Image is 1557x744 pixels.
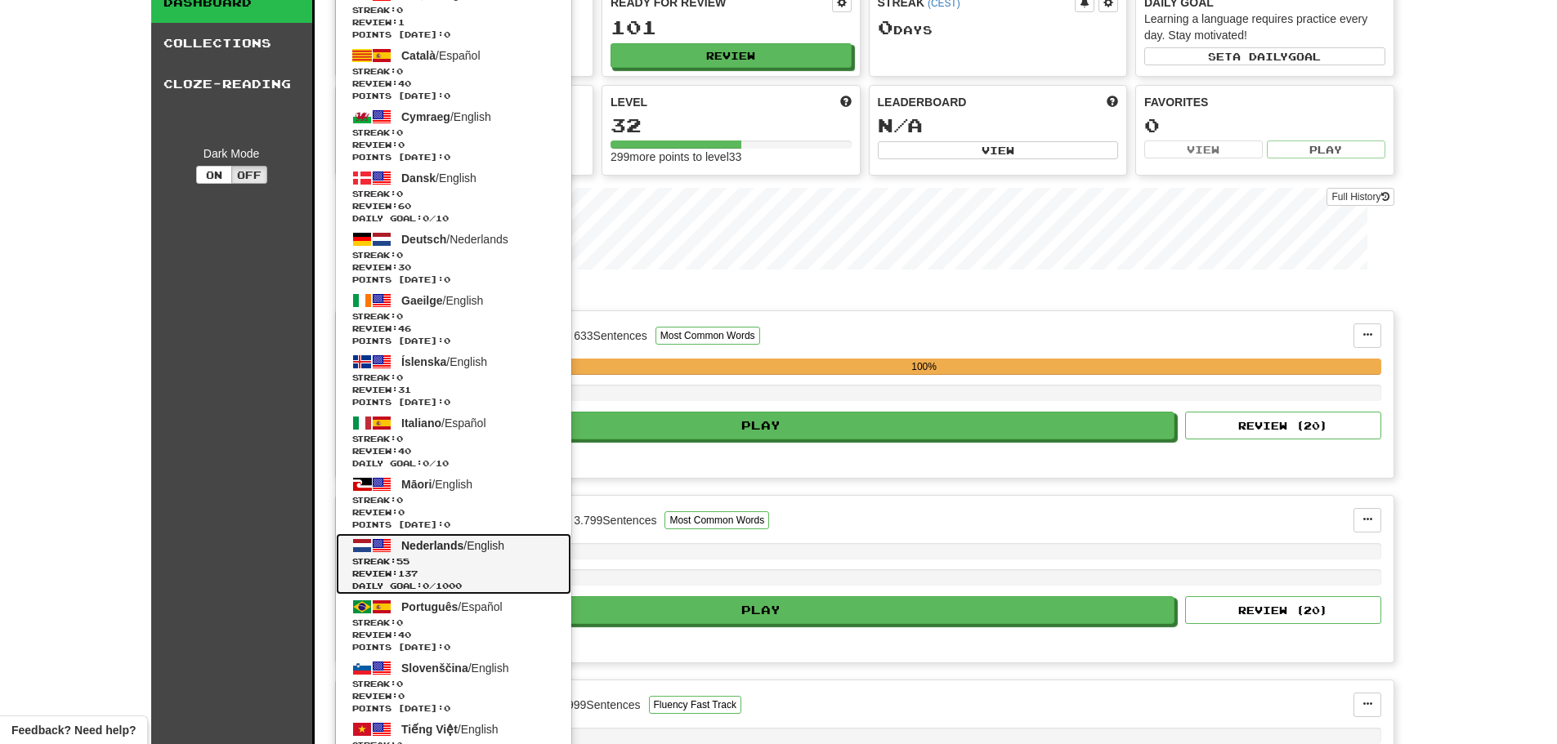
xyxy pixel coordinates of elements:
[352,384,555,396] span: Review: 31
[196,166,232,184] button: On
[352,188,555,200] span: Streak:
[352,65,555,78] span: Streak:
[574,512,656,528] div: 3.799 Sentences
[1144,115,1385,136] div: 0
[423,581,429,590] span: 0
[352,335,555,347] span: Points [DATE]: 0
[352,16,555,29] span: Review: 1
[401,723,499,736] span: / English
[336,350,571,411] a: Íslenska/EnglishStreak:0 Review:31Points [DATE]:0
[611,17,852,38] div: 101
[401,233,446,246] span: Deutsch
[401,355,487,368] span: / English
[401,49,436,62] span: Català
[401,600,503,613] span: / Español
[878,17,1119,38] div: Day s
[336,533,571,595] a: Nederlands/EnglishStreak:55 Review:137Daily Goal:0/1000
[655,327,760,345] button: Most Common Words
[1144,94,1385,110] div: Favorites
[352,433,555,445] span: Streak:
[567,697,641,713] div: 999 Sentences
[352,274,555,286] span: Points [DATE]: 0
[401,294,443,307] span: Gaeilge
[468,359,1381,375] div: 100%
[11,722,136,738] span: Open feedback widget
[1144,140,1263,158] button: View
[336,411,571,472] a: Italiano/EspañolStreak:0 Review:40Daily Goal:0/10
[352,555,555,568] span: Streak:
[1144,47,1385,65] button: Seta dailygoal
[352,445,555,457] span: Review: 40
[396,250,403,260] span: 0
[1267,140,1385,158] button: Play
[336,656,571,717] a: Slovenščina/EnglishStreak:0 Review:0Points [DATE]:0
[611,115,852,136] div: 32
[401,723,458,736] span: Tiếng Việt
[352,310,555,323] span: Streak:
[401,110,491,123] span: / English
[352,212,555,225] span: Daily Goal: / 10
[401,172,476,185] span: / English
[352,151,555,163] span: Points [DATE]: 0
[1185,412,1381,439] button: Review (20)
[401,110,450,123] span: Cymraeg
[396,556,409,566] span: 55
[396,5,403,15] span: 0
[352,372,555,384] span: Streak:
[611,149,852,165] div: 299 more points to level 33
[352,568,555,580] span: Review: 137
[396,311,403,321] span: 0
[401,233,508,246] span: / Nederlands
[401,355,446,368] span: Íslenska
[878,16,893,38] span: 0
[151,23,312,64] a: Collections
[352,78,555,90] span: Review: 40
[352,580,555,592] span: Daily Goal: / 1000
[649,696,741,714] button: Fluency Fast Track
[352,506,555,519] span: Review: 0
[336,43,571,105] a: Català/EspañolStreak:0 Review:40Points [DATE]:0
[423,458,429,468] span: 0
[231,166,267,184] button: Off
[1107,94,1118,110] span: This week in points, UTC
[574,327,647,344] div: 633 Sentences
[352,127,555,139] span: Streak:
[336,595,571,656] a: Português/EspañolStreak:0 Review:40Points [DATE]:0
[151,64,312,105] a: Cloze-Reading
[352,457,555,470] span: Daily Goal: / 10
[336,105,571,166] a: Cymraeg/EnglishStreak:0 Review:0Points [DATE]:0
[352,396,555,408] span: Points [DATE]: 0
[348,412,1175,439] button: Play
[401,417,486,430] span: / Español
[352,641,555,653] span: Points [DATE]: 0
[401,417,441,430] span: Italiano
[352,629,555,641] span: Review: 40
[401,539,504,552] span: / English
[348,596,1175,624] button: Play
[335,286,1394,302] p: In Progress
[336,227,571,288] a: Deutsch/NederlandsStreak:0 Review:30Points [DATE]:0
[401,172,436,185] span: Dansk
[1327,188,1394,206] a: Full History
[352,4,555,16] span: Streak:
[423,213,429,223] span: 0
[352,139,555,151] span: Review: 0
[401,478,472,491] span: / English
[611,94,647,110] span: Level
[352,690,555,702] span: Review: 0
[352,323,555,335] span: Review: 46
[878,94,967,110] span: Leaderboard
[611,43,852,68] button: Review
[336,166,571,227] a: Dansk/EnglishStreak:0 Review:60Daily Goal:0/10
[352,249,555,261] span: Streak:
[396,495,403,505] span: 0
[336,288,571,350] a: Gaeilge/EnglishStreak:0 Review:46Points [DATE]:0
[878,114,923,136] span: N/A
[352,90,555,102] span: Points [DATE]: 0
[396,189,403,198] span: 0
[352,261,555,274] span: Review: 30
[396,372,403,382] span: 0
[840,94,852,110] span: Score more points to level up
[352,702,555,715] span: Points [DATE]: 0
[396,66,403,76] span: 0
